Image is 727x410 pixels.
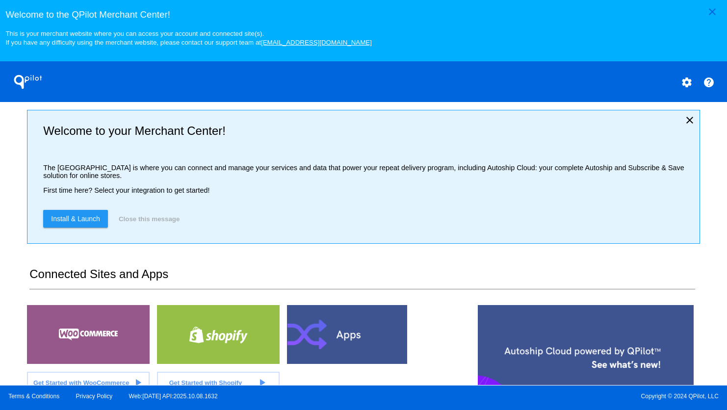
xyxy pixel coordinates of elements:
[29,267,695,289] h2: Connected Sites and Apps
[43,186,691,194] p: First time here? Select your integration to get started!
[157,372,280,393] a: Get Started with Shopify
[684,114,696,126] mat-icon: close
[116,210,182,228] button: Close this message
[129,393,218,400] a: Web:[DATE] API:2025.10.08.1632
[33,379,129,386] span: Get Started with WooCommerce
[8,72,48,92] h1: QPilot
[43,164,691,179] p: The [GEOGRAPHIC_DATA] is where you can connect and manage your services and data that power your ...
[76,393,113,400] a: Privacy Policy
[43,124,691,138] h2: Welcome to your Merchant Center!
[27,372,150,393] a: Get Started with WooCommerce
[132,377,144,388] mat-icon: play_arrow
[5,30,371,46] small: This is your merchant website where you can access your account and connected site(s). If you hav...
[706,6,718,18] mat-icon: close
[169,379,242,386] span: Get Started with Shopify
[372,393,719,400] span: Copyright © 2024 QPilot, LLC
[51,215,100,223] span: Install & Launch
[261,39,372,46] a: [EMAIL_ADDRESS][DOMAIN_NAME]
[703,77,715,88] mat-icon: help
[5,9,721,20] h3: Welcome to the QPilot Merchant Center!
[256,377,268,388] mat-icon: play_arrow
[8,393,59,400] a: Terms & Conditions
[681,77,693,88] mat-icon: settings
[43,210,108,228] a: Install & Launch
